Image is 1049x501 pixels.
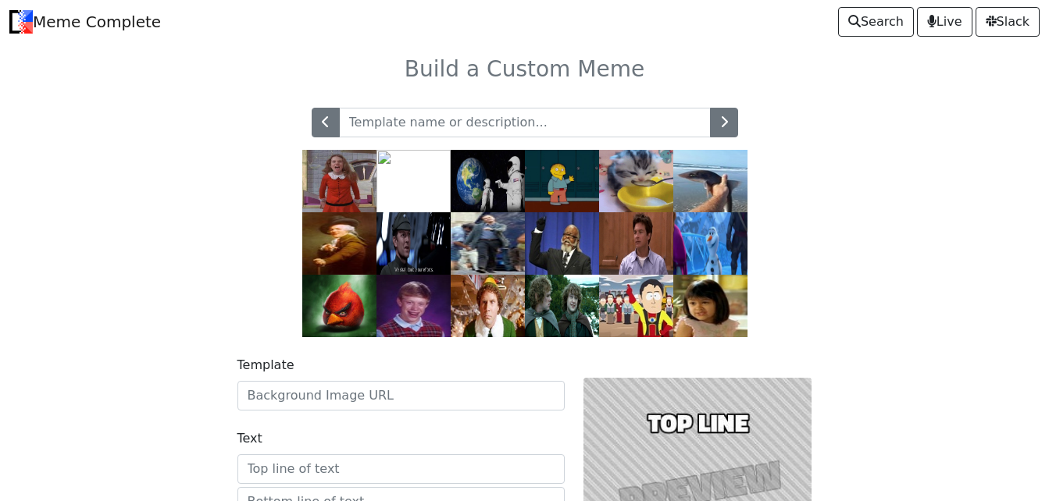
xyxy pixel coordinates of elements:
[237,356,294,375] label: Template
[525,212,599,275] img: toohigh.jpg
[599,150,673,212] img: giphy.gif
[302,150,376,212] img: TkXuKnZ.jpeg
[673,275,748,337] img: both.jpg
[451,275,525,337] img: elf.jpg
[599,275,673,337] img: ch.jpg
[525,275,599,337] img: seCtkZd.jpg
[89,56,961,83] h3: Build a Custom Meme
[451,150,525,212] img: 48mqsj.jpg
[302,275,376,337] img: tumblr_m9mk5oAoNW1qf8rjmo1_1280.jpg
[376,150,451,212] img: fellowkids.jpg
[673,212,748,275] img: maxresdefault.jpg
[599,212,673,275] img: giphy.gif
[848,12,904,31] span: Search
[237,454,565,484] input: Top line of text
[237,381,565,410] input: Background Image URL
[976,7,1040,37] a: Slack
[9,6,161,37] a: Meme Complete
[451,212,525,275] img: leo.jpg
[237,429,262,448] label: Text
[9,10,33,34] img: Meme Complete
[339,108,711,137] input: Template name or description...
[986,12,1029,31] span: Slack
[302,212,376,275] img: jd.jpg
[917,7,972,37] a: Live
[838,7,914,37] a: Search
[927,12,962,31] span: Live
[673,150,748,212] img: bs.jpg
[525,150,599,212] img: WfpFyCV.png
[376,212,451,275] img: giphy.gif
[376,275,451,337] img: blb.jpg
